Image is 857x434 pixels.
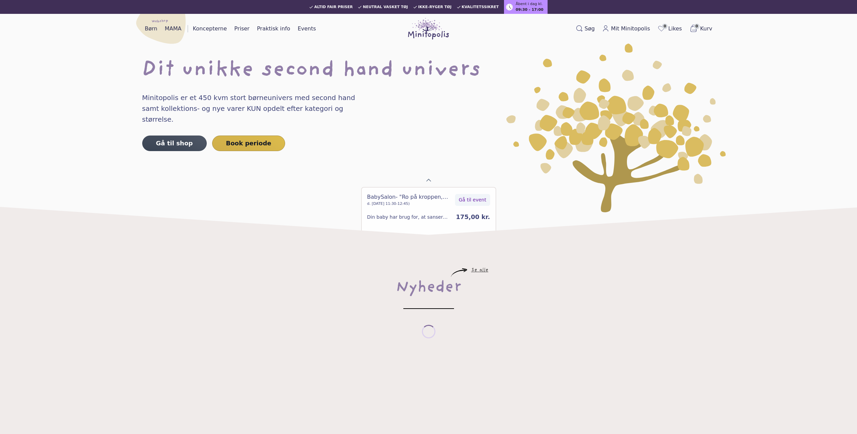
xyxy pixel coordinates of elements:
button: Søg [573,23,598,34]
span: Kvalitetssikret [462,5,499,9]
h4: Minitopolis er et 450 kvm stort børneunivers med second hand samt kollektions- og nye varer KUN o... [142,92,369,125]
a: Mit Minitopolis [600,23,653,34]
div: 0 [361,187,496,246]
span: 175,00 kr. [456,213,490,220]
a: Gå til shop [142,136,207,151]
span: Altid fair priser [314,5,353,9]
span: 0 [694,24,700,29]
img: Minitopolis' logo som et gul blomst [506,44,726,212]
button: Gå til event [455,194,490,206]
button: 0Kurv [687,23,715,34]
h1: Dit unikke second hand univers [142,60,715,81]
a: Book periode [212,136,285,151]
span: Åbent i dag kl. [515,1,543,7]
a: Se alle [471,268,488,272]
div: Nyheder [396,277,461,299]
span: Mit Minitopolis [611,25,650,33]
span: Gå til event [459,196,486,203]
span: Kurv [700,25,712,33]
div: d. [DATE] 11:30-12:45) [367,201,453,207]
a: Praktisk info [254,23,293,34]
button: Previous Page [423,175,434,186]
span: 09:30 - 17:00 [515,7,543,13]
span: Likes [668,25,682,33]
div: Din baby har brug for, at sanserne bliver mættet inden sengetid og det kræver ofte mere målrettet... [367,214,451,220]
a: MAMA [162,23,184,34]
a: Priser [232,23,252,34]
div: BabySalon- "Ro på kroppen, aften- & putterutine mod motorisk uro" v. [PERSON_NAME] fra Små Skridt [367,193,453,201]
span: 0 [662,24,667,29]
span: Søg [585,25,595,33]
a: 0Likes [655,23,684,34]
img: Minitopolis logo [408,18,449,40]
span: Ikke-ryger tøj [418,5,452,9]
span: Neutral vasket tøj [363,5,408,9]
a: Børn [142,23,160,34]
a: Events [295,23,319,34]
a: Koncepterne [190,23,230,34]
